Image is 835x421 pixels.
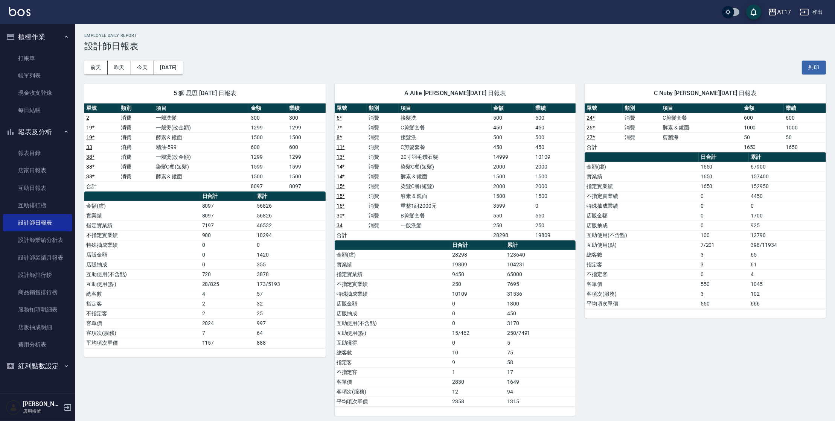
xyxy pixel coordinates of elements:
td: 消費 [367,162,399,172]
td: 19809 [450,260,505,269]
td: 1800 [505,299,576,309]
td: 300 [287,113,326,123]
td: 1299 [287,152,326,162]
td: 總客數 [585,250,698,260]
td: 指定實業績 [84,220,200,230]
td: 消費 [623,123,661,132]
td: 染髮C餐(短髮) [154,162,249,172]
a: 商品銷售排行榜 [3,284,72,301]
td: 消費 [119,172,154,181]
a: 設計師業績分析表 [3,231,72,249]
td: 600 [249,142,287,152]
td: 0 [699,191,749,201]
td: 1299 [287,123,326,132]
a: 帳單列表 [3,67,72,84]
td: 0 [749,201,826,211]
td: 173/5193 [255,279,325,289]
td: 0 [699,201,749,211]
td: 1599 [249,162,287,172]
td: 消費 [367,220,399,230]
th: 日合計 [200,192,255,201]
td: 0 [699,269,749,279]
td: 客項次(服務) [84,328,200,338]
td: 50 [784,132,826,142]
td: 67900 [749,162,826,172]
td: 指定客 [84,299,200,309]
td: 消費 [367,201,399,211]
td: 1500 [249,172,287,181]
td: 888 [255,338,325,348]
td: 102 [749,289,826,299]
td: 店販抽成 [585,220,698,230]
div: AT17 [777,8,791,17]
td: 2000 [533,162,576,172]
td: 9 [450,357,505,367]
a: 34 [337,222,343,228]
td: 消費 [367,113,399,123]
td: 500 [533,132,576,142]
td: C剪髮套餐 [399,142,491,152]
td: 特殊抽成業績 [84,240,200,250]
td: 消費 [367,172,399,181]
td: 1157 [200,338,255,348]
button: [DATE] [154,61,183,74]
td: 精油-599 [154,142,249,152]
td: 2 [200,309,255,318]
td: 10 [450,348,505,357]
th: 項目 [154,103,249,113]
td: 450 [533,123,576,132]
a: 設計師業績月報表 [3,249,72,266]
td: 900 [200,230,255,240]
table: a dense table [84,192,326,348]
td: 3 [699,289,749,299]
td: 1650 [699,181,749,191]
td: 61 [749,260,826,269]
td: 10109 [533,152,576,162]
td: 1045 [749,279,826,289]
td: 58 [505,357,576,367]
td: 4 [200,289,255,299]
span: A Allie [PERSON_NAME][DATE] 日報表 [344,90,567,97]
td: 指定客 [335,357,451,367]
th: 單號 [585,103,623,113]
td: 250/7491 [505,328,576,338]
td: 消費 [119,152,154,162]
td: 實業績 [585,172,698,181]
a: 打帳單 [3,50,72,67]
h2: Employee Daily Report [84,33,826,38]
a: 互助排行榜 [3,197,72,214]
a: 每日結帳 [3,102,72,119]
td: 合計 [84,181,119,191]
td: 互助使用(不含點) [585,230,698,240]
th: 累計 [505,240,576,250]
td: 28/825 [200,279,255,289]
td: 0 [255,240,325,250]
td: 2000 [533,181,576,191]
td: 重整1組2000元 [399,201,491,211]
td: 1500 [287,172,326,181]
td: 2 [200,299,255,309]
a: 服務扣項明細表 [3,301,72,318]
td: 消費 [367,123,399,132]
td: 店販抽成 [84,260,200,269]
button: 今天 [131,61,154,74]
td: 666 [749,299,826,309]
td: 金額(虛) [585,162,698,172]
a: 互助日報表 [3,179,72,197]
button: 前天 [84,61,108,74]
td: 合計 [335,230,367,240]
td: 28298 [492,230,534,240]
td: 互助使用(點) [84,279,200,289]
button: 昨天 [108,61,131,74]
td: 3 [699,260,749,269]
td: 接髮洗 [399,113,491,123]
th: 累計 [749,152,826,162]
td: 7 [200,328,255,338]
td: 65000 [505,269,576,279]
td: 客單價 [335,377,451,387]
a: 費用分析表 [3,336,72,353]
th: 類別 [119,103,154,113]
th: 金額 [492,103,534,113]
td: 46532 [255,220,325,230]
td: 1500 [533,191,576,201]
